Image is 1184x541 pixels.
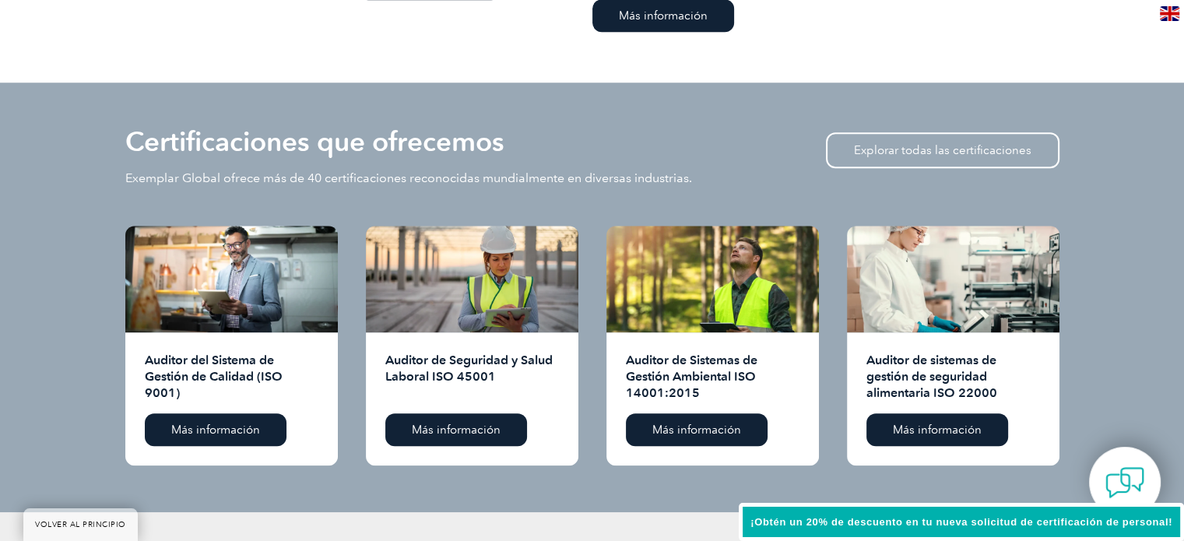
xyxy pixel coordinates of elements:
[854,143,1031,157] font: Explorar todas las certificaciones
[893,423,982,437] font: Más información
[23,508,138,541] a: VOLVER AL PRINCIPIO
[35,520,126,529] font: VOLVER AL PRINCIPIO
[412,423,501,437] font: Más información
[145,413,286,446] a: Más información
[125,170,692,185] font: Exemplar Global ofrece más de 40 certificaciones reconocidas mundialmente en diversas industrias.
[145,353,283,400] font: Auditor del Sistema de Gestión de Calidad (ISO 9001)
[385,413,527,446] a: Más información
[866,413,1008,446] a: Más información
[1105,463,1144,502] img: contact-chat.png
[750,516,1172,528] font: ¡Obtén un 20% de descuento en tu nueva solicitud de certificación de personal!
[866,353,997,400] font: Auditor de sistemas de gestión de seguridad alimentaria ISO 22000
[125,125,504,158] font: Certificaciones que ofrecemos
[171,423,260,437] font: Más información
[626,353,757,400] font: Auditor de Sistemas de Gestión Ambiental ISO 14001:2015
[826,132,1059,168] a: Explorar todas las certificaciones
[1160,6,1179,21] img: en
[385,353,553,384] font: Auditor de Seguridad y Salud Laboral ISO 45001
[619,9,708,23] font: Más información
[626,413,768,446] a: Más información
[652,423,741,437] font: Más información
